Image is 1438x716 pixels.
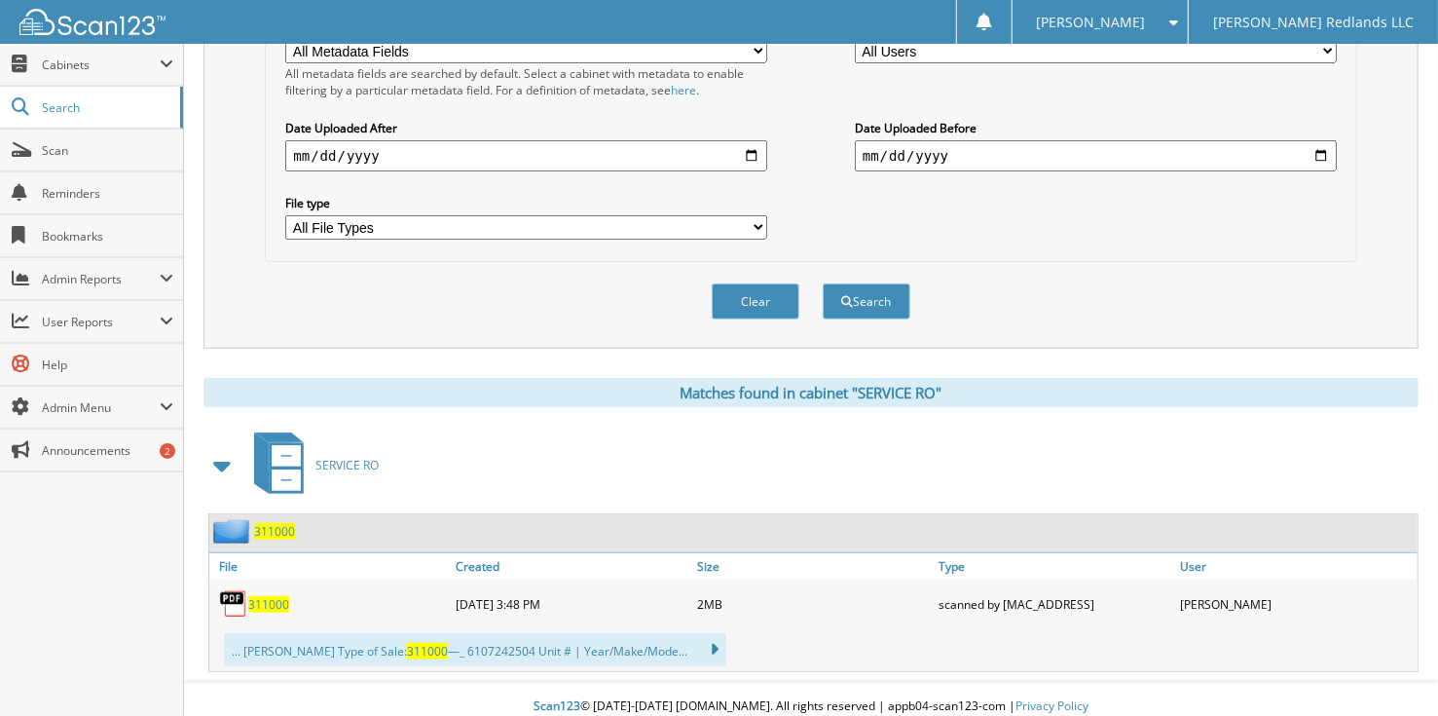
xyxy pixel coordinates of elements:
span: [PERSON_NAME] [1037,17,1146,28]
img: scan123-logo-white.svg [19,9,166,35]
span: [PERSON_NAME] Redlands LLC [1213,17,1414,28]
span: 311000 [407,643,448,659]
div: [DATE] 3:48 PM [451,584,692,623]
div: [PERSON_NAME] [1176,584,1418,623]
div: All metadata fields are searched by default. Select a cabinet with metadata to enable filtering b... [285,65,767,98]
div: scanned by [MAC_ADDRESS] [935,584,1176,623]
a: Created [451,553,692,580]
span: Scan123 [534,697,580,714]
a: SERVICE RO [242,427,379,504]
a: Size [692,553,934,580]
span: Cabinets [42,57,160,73]
img: folder2.png [213,519,254,544]
span: Reminders [42,185,173,202]
span: Search [42,99,170,116]
a: File [209,553,451,580]
div: ... [PERSON_NAME] Type of Sale: —_ 6107242504 Unit # | Year/Make/Mode... [224,633,726,666]
a: Privacy Policy [1015,697,1088,714]
span: SERVICE RO [315,457,379,473]
div: Matches found in cabinet "SERVICE RO" [203,378,1419,407]
a: here [671,82,696,98]
label: Date Uploaded Before [855,120,1337,136]
span: Announcements [42,442,173,459]
a: 311000 [248,596,289,613]
img: PDF.png [219,589,248,619]
span: Admin Menu [42,399,160,416]
span: Scan [42,142,173,159]
span: Help [42,357,173,373]
a: 311000 [254,523,295,540]
input: start [285,140,767,171]
a: User [1176,553,1418,580]
span: Bookmarks [42,228,173,245]
div: 2MB [692,584,934,623]
span: Admin Reports [42,271,160,287]
button: Clear [712,283,799,320]
button: Search [823,283,910,320]
div: 2 [160,443,175,459]
span: User Reports [42,314,160,330]
a: Type [935,553,1176,580]
label: File type [285,195,767,211]
label: Date Uploaded After [285,120,767,136]
input: end [855,140,1337,171]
